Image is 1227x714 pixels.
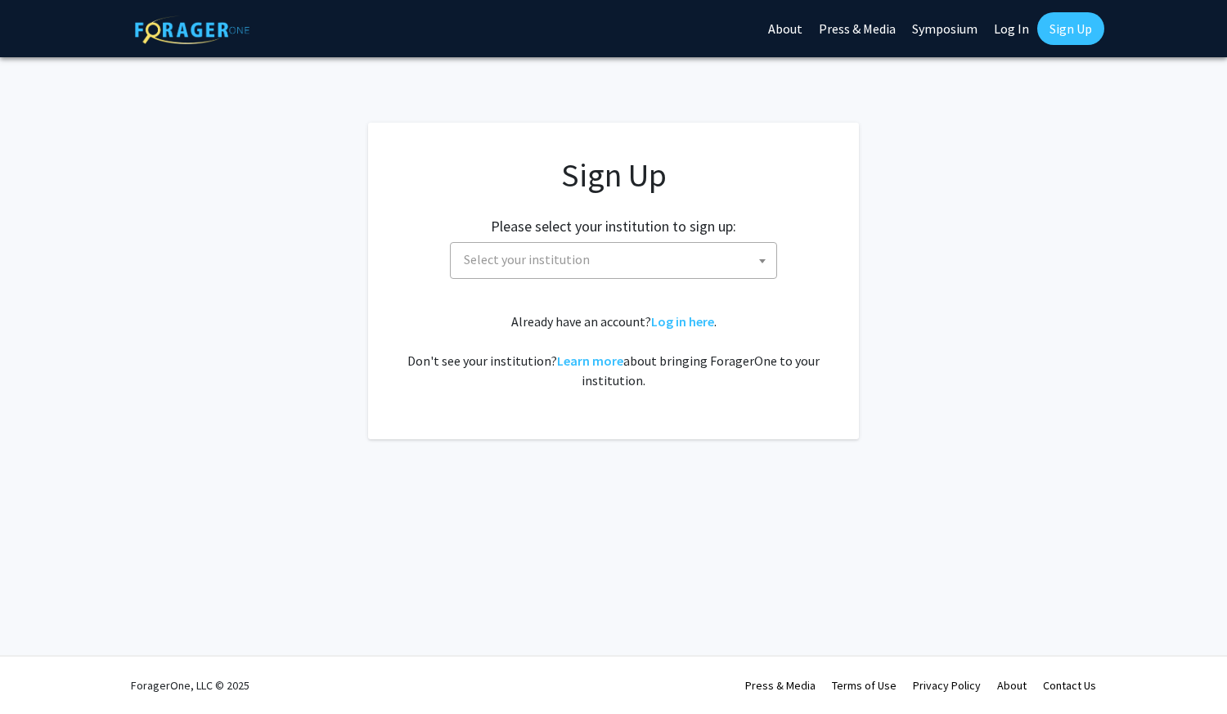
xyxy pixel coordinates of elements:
[1037,12,1104,45] a: Sign Up
[401,155,826,195] h1: Sign Up
[131,657,249,714] div: ForagerOne, LLC © 2025
[491,218,736,236] h2: Please select your institution to sign up:
[135,16,249,44] img: ForagerOne Logo
[745,678,816,693] a: Press & Media
[464,251,590,267] span: Select your institution
[913,678,981,693] a: Privacy Policy
[832,678,897,693] a: Terms of Use
[401,312,826,390] div: Already have an account? . Don't see your institution? about bringing ForagerOne to your institut...
[1043,678,1096,693] a: Contact Us
[651,313,714,330] a: Log in here
[997,678,1027,693] a: About
[1157,640,1215,702] iframe: Chat
[450,242,777,279] span: Select your institution
[457,243,776,276] span: Select your institution
[557,353,623,369] a: Learn more about bringing ForagerOne to your institution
